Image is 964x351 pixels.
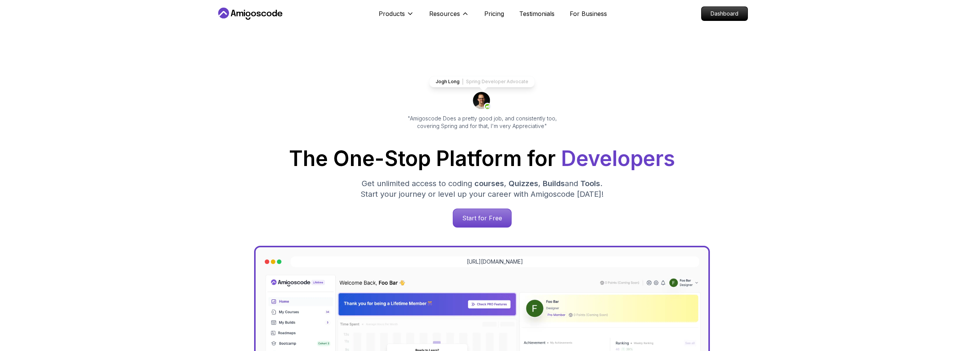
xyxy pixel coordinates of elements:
a: Dashboard [701,6,748,21]
span: Builds [543,179,565,188]
button: Resources [429,9,469,24]
h1: The One-Stop Platform for [222,148,742,169]
a: Testimonials [519,9,555,18]
button: Products [379,9,414,24]
a: Pricing [484,9,504,18]
p: Jogh Long [436,79,460,85]
p: Start for Free [453,209,511,227]
p: Dashboard [702,7,747,21]
p: Products [379,9,405,18]
span: Developers [561,146,675,171]
a: For Business [570,9,607,18]
img: josh long [473,92,491,110]
p: "Amigoscode Does a pretty good job, and consistently too, covering Spring and for that, I'm very ... [397,115,567,130]
span: Tools [580,179,600,188]
p: Spring Developer Advocate [466,79,528,85]
span: courses [474,179,504,188]
a: [URL][DOMAIN_NAME] [467,258,523,266]
p: Resources [429,9,460,18]
span: Quizzes [509,179,538,188]
a: Start for Free [453,209,512,228]
p: Get unlimited access to coding , , and . Start your journey or level up your career with Amigosco... [354,178,610,199]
